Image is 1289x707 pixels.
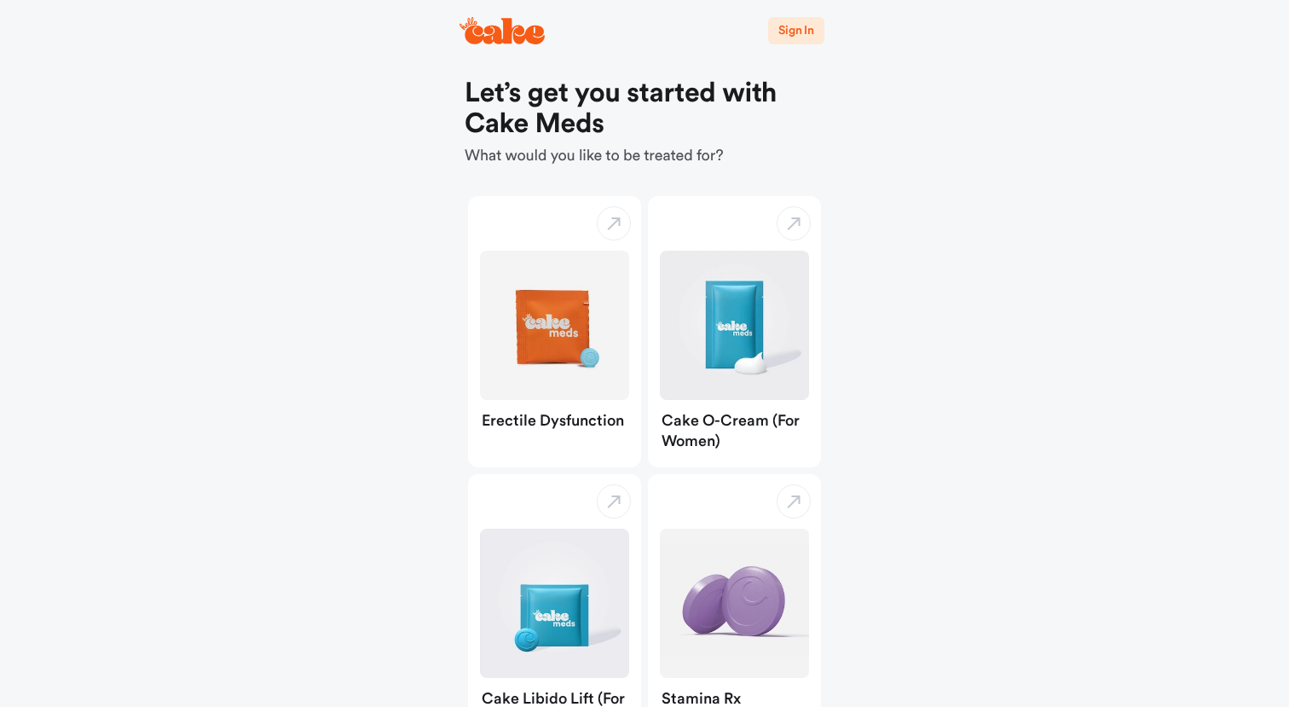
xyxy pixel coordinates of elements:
img: Erectile Dysfunction [480,251,629,400]
h1: Let’s get you started with Cake Meds [465,78,824,140]
div: Erectile Dysfunction [468,400,641,447]
img: Cake Libido Lift (for Women) [480,529,629,678]
img: Stamina Rx [660,529,809,678]
button: Erectile DysfunctionErectile Dysfunction [468,196,641,467]
button: Cake O-Cream (for Women)Cake O-Cream (for Women) [648,196,821,467]
div: Cake O-Cream (for Women) [648,400,821,467]
span: Sign In [778,25,814,37]
button: Sign In [768,17,824,44]
img: Cake O-Cream (for Women) [660,251,809,400]
div: What would you like to be treated for? [465,78,824,167]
